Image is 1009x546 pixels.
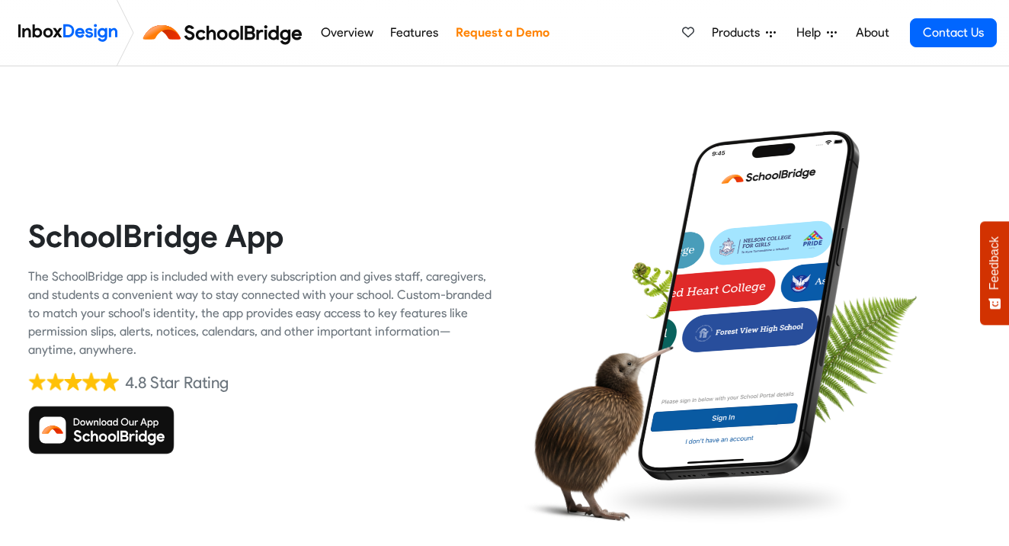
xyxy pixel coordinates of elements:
div: The SchoolBridge app is included with every subscription and gives staff, caregivers, and student... [28,268,493,359]
span: Products [712,24,766,42]
span: Help [796,24,827,42]
img: schoolbridge logo [140,14,312,51]
img: shadow.png [594,472,858,528]
a: Overview [316,18,377,48]
a: Products [706,18,782,48]
a: About [851,18,893,48]
img: kiwi_bird.png [516,332,674,534]
a: Contact Us [910,18,997,47]
button: Feedback - Show survey [980,221,1009,325]
img: Download SchoolBridge App [28,406,175,454]
img: phone.png [626,130,871,482]
div: 4.8 Star Rating [125,371,229,394]
a: Features [386,18,443,48]
a: Help [790,18,843,48]
span: Feedback [988,236,1001,290]
heading: SchoolBridge App [28,217,493,255]
a: Request a Demo [451,18,553,48]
